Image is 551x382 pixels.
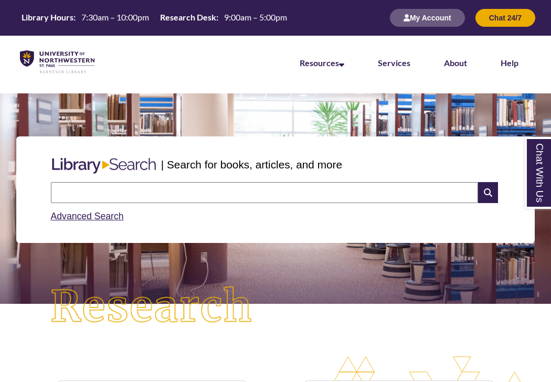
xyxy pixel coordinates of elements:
a: Chat 24/7 [475,13,535,22]
span: 7:30am – 10:00pm [81,12,149,22]
button: Chat 24/7 [475,9,535,27]
a: Help [501,58,518,68]
img: Research [28,264,276,350]
p: | Search for books, articles, and more [161,156,342,173]
a: Advanced Search [51,211,124,221]
a: Services [378,58,410,68]
th: Library Hours: [17,12,77,23]
a: About [444,58,467,68]
i: Search [478,182,498,203]
a: Resources [300,58,344,68]
a: Hours Today [17,12,291,24]
img: Libary Search [47,154,161,178]
a: My Account [390,13,465,22]
span: 9:00am – 5:00pm [224,12,287,22]
img: UNWSP Library Logo [20,50,94,74]
th: Research Desk: [156,12,220,23]
button: My Account [390,9,465,27]
table: Hours Today [17,12,291,23]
